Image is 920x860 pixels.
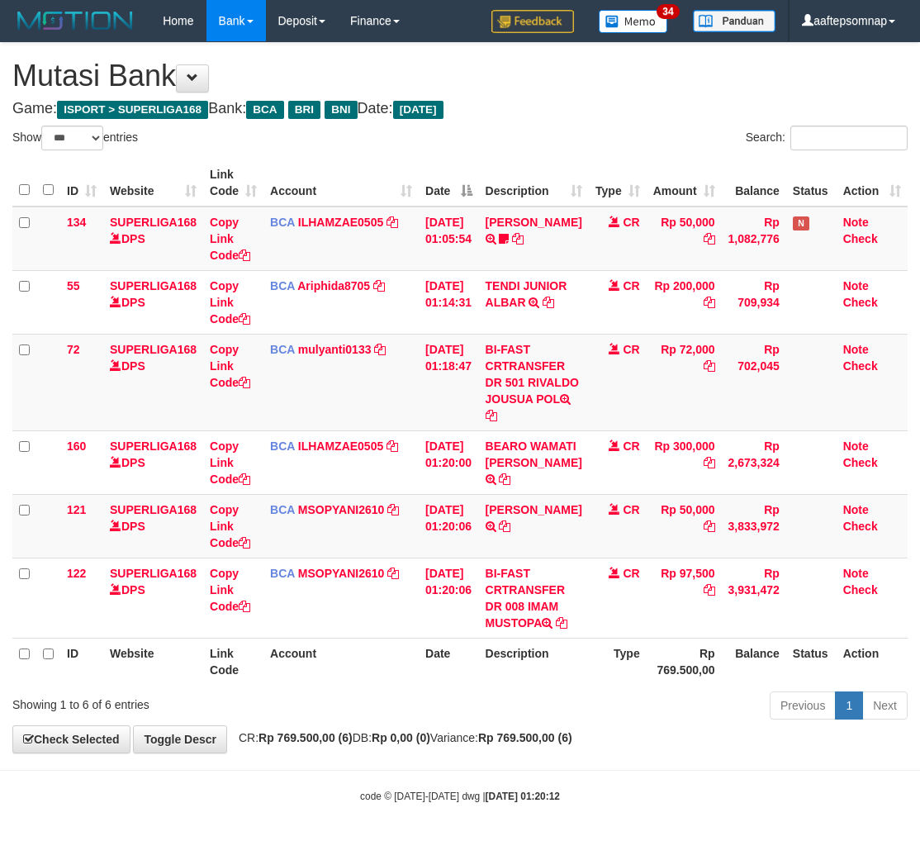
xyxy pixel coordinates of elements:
[12,126,138,150] label: Show entries
[387,567,399,580] a: Copy MSOPYANI2610 to clipboard
[270,216,295,229] span: BCA
[835,691,863,720] a: 1
[704,456,715,469] a: Copy Rp 300,000 to clipboard
[374,343,386,356] a: Copy mulyanti0133 to clipboard
[647,638,722,685] th: Rp 769.500,00
[704,583,715,596] a: Copy Rp 97,500 to clipboard
[843,567,869,580] a: Note
[419,270,479,334] td: [DATE] 01:14:31
[623,216,639,229] span: CR
[110,343,197,356] a: SUPERLIGA168
[67,279,80,292] span: 55
[499,520,510,533] a: Copy GILANG WENDI DIANA to clipboard
[486,503,582,516] a: [PERSON_NAME]
[270,440,295,453] span: BCA
[843,520,878,533] a: Check
[103,558,203,638] td: DPS
[647,494,722,558] td: Rp 50,000
[246,101,283,119] span: BCA
[657,4,679,19] span: 34
[60,638,103,685] th: ID
[103,494,203,558] td: DPS
[298,343,372,356] a: mulyanti0133
[543,296,554,309] a: Copy TENDI JUNIOR ALBAR to clipboard
[203,159,263,207] th: Link Code: activate to sort column ascending
[722,207,786,271] td: Rp 1,082,776
[837,638,908,685] th: Action
[746,126,908,150] label: Search:
[230,731,572,744] span: CR: DB: Variance:
[263,159,419,207] th: Account: activate to sort column ascending
[704,520,715,533] a: Copy Rp 50,000 to clipboard
[288,101,320,119] span: BRI
[478,731,572,744] strong: Rp 769.500,00 (6)
[623,279,639,292] span: CR
[270,567,295,580] span: BCA
[786,638,837,685] th: Status
[373,279,385,292] a: Copy Ariphida8705 to clipboard
[486,791,560,802] strong: [DATE] 01:20:12
[386,440,398,453] a: Copy ILHAMZAE0505 to clipboard
[393,101,443,119] span: [DATE]
[843,583,878,596] a: Check
[419,207,479,271] td: [DATE] 01:05:54
[110,279,197,292] a: SUPERLIGA168
[843,456,878,469] a: Check
[623,567,639,580] span: CR
[57,101,208,119] span: ISPORT > SUPERLIGA168
[372,731,430,744] strong: Rp 0,00 (0)
[722,558,786,638] td: Rp 3,931,472
[419,558,479,638] td: [DATE] 01:20:06
[647,207,722,271] td: Rp 50,000
[623,503,639,516] span: CR
[419,334,479,430] td: [DATE] 01:18:47
[270,343,295,356] span: BCA
[862,691,908,720] a: Next
[210,216,250,262] a: Copy Link Code
[298,440,383,453] a: ILHAMZAE0505
[67,440,86,453] span: 160
[479,638,589,685] th: Description
[647,558,722,638] td: Rp 97,500
[843,359,878,373] a: Check
[722,270,786,334] td: Rp 709,934
[110,216,197,229] a: SUPERLIGA168
[210,279,250,325] a: Copy Link Code
[486,279,567,309] a: TENDI JUNIOR ALBAR
[270,503,295,516] span: BCA
[486,409,497,422] a: Copy BI-FAST CRTRANSFER DR 501 RIVALDO JOUSUA POL to clipboard
[210,343,250,389] a: Copy Link Code
[837,159,908,207] th: Action: activate to sort column ascending
[12,101,908,117] h4: Game: Bank: Date:
[419,430,479,494] td: [DATE] 01:20:00
[386,216,398,229] a: Copy ILHAMZAE0505 to clipboard
[110,440,197,453] a: SUPERLIGA168
[298,503,385,516] a: MSOPYANI2610
[843,232,878,245] a: Check
[790,126,908,150] input: Search:
[589,638,647,685] th: Type
[479,334,589,430] td: BI-FAST CRTRANSFER DR 501 RIVALDO JOUSUA POL
[103,207,203,271] td: DPS
[786,159,837,207] th: Status
[298,216,383,229] a: ILHAMZAE0505
[110,567,197,580] a: SUPERLIGA168
[843,503,869,516] a: Note
[67,567,86,580] span: 122
[210,503,250,549] a: Copy Link Code
[103,638,203,685] th: Website
[12,725,130,753] a: Check Selected
[67,503,86,516] span: 121
[647,334,722,430] td: Rp 72,000
[258,731,353,744] strong: Rp 769.500,00 (6)
[647,159,722,207] th: Amount: activate to sort column ascending
[103,430,203,494] td: DPS
[203,638,263,685] th: Link Code
[133,725,227,753] a: Toggle Descr
[263,638,419,685] th: Account
[60,159,103,207] th: ID: activate to sort column ascending
[270,279,295,292] span: BCA
[843,343,869,356] a: Note
[722,638,786,685] th: Balance
[647,430,722,494] td: Rp 300,000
